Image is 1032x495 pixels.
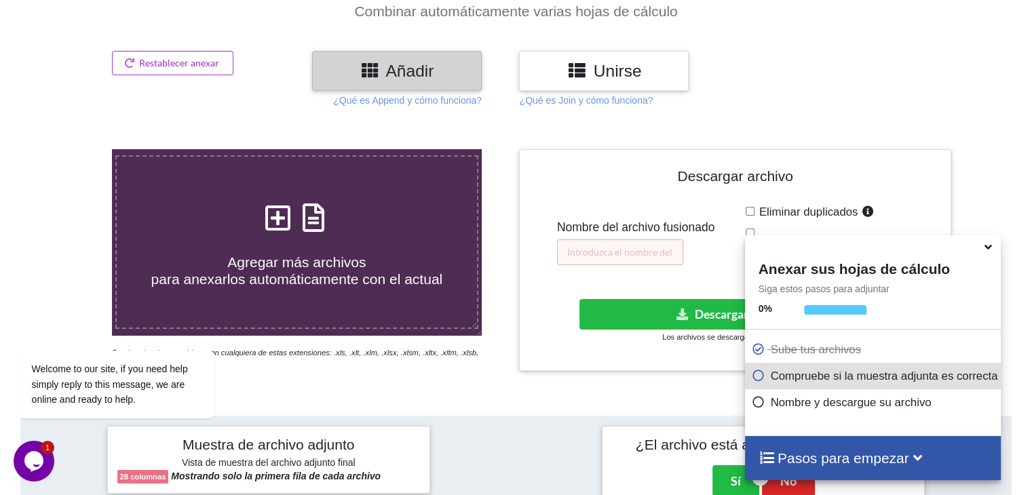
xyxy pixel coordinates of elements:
iframe: widget de chat [14,441,57,481]
font: No [780,473,797,488]
font: Nombre y descargue su archivo [771,396,932,409]
font: Restablecer anexar [139,57,219,68]
font: Eliminar duplicados [759,205,858,218]
font: Unirse [594,62,642,80]
iframe: widget de chat [14,228,258,434]
font: Sube tus archivos [771,343,861,356]
font: Descargar archivo [695,307,790,321]
font: 0 [759,303,764,314]
font: Vista de muestra del archivo adjunto final [182,457,356,468]
font: Sí [731,473,741,488]
font: Anexar sus hojas de cálculo [759,261,950,277]
font: Descargar archivo [677,168,792,184]
font: ¿Qué es Append y cómo funciona? [333,95,482,106]
input: Introduzca el nombre del archivo [557,239,683,265]
font: Los archivos se descargan en formato .xlsx [662,333,808,341]
font: Siga estos pasos para adjuntar [759,283,890,294]
font: % [763,303,771,314]
font: Compruebe si la muestra adjunta es correcta [771,370,998,382]
button: Restablecer anexar [112,51,234,75]
font: ¿El archivo está adjunto correctamente? [636,437,892,452]
font: Combinar automáticamente varias hojas de cálculo [354,3,677,19]
font: Mostrando solo la primera fila de cada archivo [171,471,381,481]
font: 28 columnas [120,473,166,481]
font: Agregar más archivos [227,254,366,270]
font: Muestra de archivo adjunto [183,437,354,452]
font: Nombre del archivo fusionado [557,220,715,234]
font: ¿Qué es Join y cómo funciona? [519,95,653,106]
font: Pasos para empezar [778,450,909,466]
font: Añadir [385,62,434,80]
font: para anexarlos automáticamente con el actual [151,271,443,287]
font: Puede seleccionar archivos con cualquiera de estas extensiones: .xls, .xlt, .xlm, .xlsx, .xlsm, .... [112,349,478,371]
button: Descargar archivo [579,299,888,330]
